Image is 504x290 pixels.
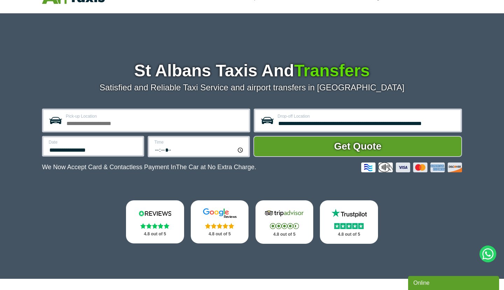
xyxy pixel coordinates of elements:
[154,140,244,144] label: Time
[328,230,370,239] p: 4.8 out of 5
[49,140,139,144] label: Date
[253,136,462,157] button: Get Quote
[126,200,184,243] a: Reviews.io Stars 4.8 out of 5
[361,163,462,172] img: Credit And Debit Cards
[176,164,256,171] span: The Car at No Extra Charge.
[42,62,462,79] h1: St Albans Taxis And
[199,208,241,219] img: Google
[134,208,176,219] img: Reviews.io
[270,223,299,229] img: Stars
[320,200,378,244] a: Trustpilot Stars 4.8 out of 5
[294,61,370,80] span: Transfers
[198,230,241,239] p: 4.8 out of 5
[140,223,169,229] img: Stars
[334,223,364,229] img: Stars
[328,208,370,219] img: Trustpilot
[408,275,500,290] iframe: chat widget
[42,164,256,171] p: We Now Accept Card & Contactless Payment In
[255,200,314,244] a: Tripadvisor Stars 4.8 out of 5
[278,114,456,118] label: Drop-off Location
[66,114,245,118] label: Pick-up Location
[205,223,234,229] img: Stars
[134,230,176,239] p: 4.8 out of 5
[191,200,249,243] a: Google Stars 4.8 out of 5
[263,208,305,219] img: Tripadvisor
[42,83,462,92] p: Satisfied and Reliable Taxi Service and airport transfers in [GEOGRAPHIC_DATA]
[263,230,306,239] p: 4.8 out of 5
